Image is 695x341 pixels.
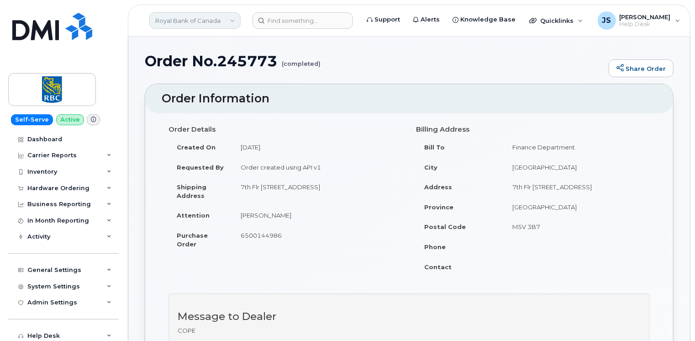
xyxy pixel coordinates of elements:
strong: Attention [177,212,210,219]
small: (completed) [282,53,321,67]
td: [DATE] [232,137,402,157]
p: COPE [178,326,641,335]
strong: City [424,164,437,171]
td: Finance Department [504,137,650,157]
strong: Bill To [424,144,445,151]
td: Order created using API v1 [232,157,402,177]
h3: Message to Dealer [178,311,641,322]
strong: Address [424,183,452,191]
h4: Order Details [168,126,402,133]
strong: Created On [177,144,216,151]
td: [GEOGRAPHIC_DATA] [504,157,650,177]
h4: Billing Address [416,126,650,133]
span: 6500144986 [241,232,282,239]
td: [PERSON_NAME] [232,205,402,225]
strong: Contact [424,263,452,271]
strong: Purchase Order [177,232,208,248]
strong: Shipping Address [177,183,206,199]
td: M5V 3B7 [504,217,650,237]
a: Share Order [609,59,674,78]
h2: Order Information [162,92,657,105]
strong: Province [424,203,453,211]
td: 7th Flr [STREET_ADDRESS] [232,177,402,205]
strong: Postal Code [424,223,466,230]
td: [GEOGRAPHIC_DATA] [504,197,650,217]
strong: Phone [424,243,446,250]
strong: Requested By [177,164,224,171]
td: 7th Flr [STREET_ADDRESS] [504,177,650,197]
h1: Order No.245773 [145,53,604,69]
